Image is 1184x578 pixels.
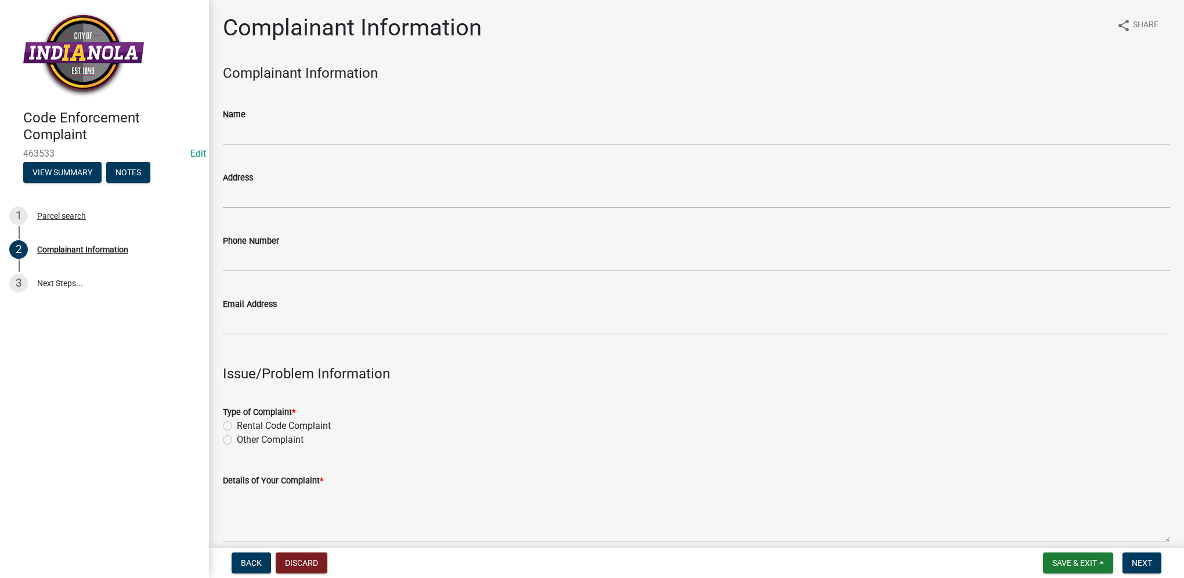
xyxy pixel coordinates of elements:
span: 463533 [23,148,186,159]
img: City of Indianola, Iowa [23,12,144,97]
span: Next [1132,558,1152,568]
label: Other Complaint [237,433,304,447]
label: Address [223,174,253,182]
h4: Issue/Problem Information [223,366,1170,382]
div: Parcel search [37,212,86,220]
button: shareShare [1107,14,1168,37]
wm-modal-confirm: Edit Application Number [190,148,206,159]
i: share [1117,19,1131,32]
div: 2 [9,240,28,259]
span: Share [1133,19,1158,32]
label: Details of Your Complaint [223,477,323,485]
button: Discard [276,552,327,573]
label: Type of Complaint [223,409,295,417]
h1: Complainant Information [223,14,482,42]
h4: Code Enforcement Complaint [23,110,200,143]
button: Save & Exit [1043,552,1113,573]
h4: Complainant Information [223,65,1170,82]
label: Email Address [223,301,277,309]
label: Name [223,111,246,119]
label: Phone Number [223,237,279,245]
wm-modal-confirm: Summary [23,168,102,178]
button: Notes [106,162,150,183]
wm-modal-confirm: Notes [106,168,150,178]
div: 3 [9,274,28,292]
span: Back [241,558,262,568]
a: Edit [190,148,206,159]
button: Back [232,552,271,573]
div: 1 [9,207,28,225]
button: View Summary [23,162,102,183]
div: Complainant Information [37,245,128,254]
button: Next [1122,552,1161,573]
label: Rental Code Complaint [237,419,331,433]
span: Save & Exit [1052,558,1097,568]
